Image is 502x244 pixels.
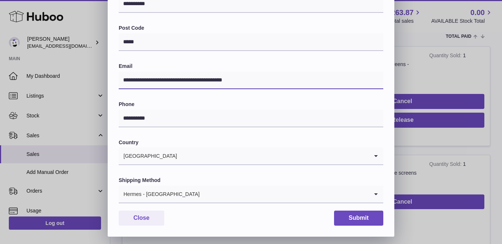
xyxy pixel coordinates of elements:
input: Search for option [200,186,369,203]
span: [GEOGRAPHIC_DATA] [119,148,178,164]
input: Search for option [178,148,369,164]
button: Close [119,211,164,226]
label: Phone [119,101,383,108]
div: Search for option [119,148,383,165]
label: Country [119,139,383,146]
button: Submit [334,211,383,226]
label: Email [119,63,383,70]
div: Search for option [119,186,383,203]
span: Hermes - [GEOGRAPHIC_DATA] [119,186,200,203]
label: Post Code [119,25,383,32]
label: Shipping Method [119,177,383,184]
